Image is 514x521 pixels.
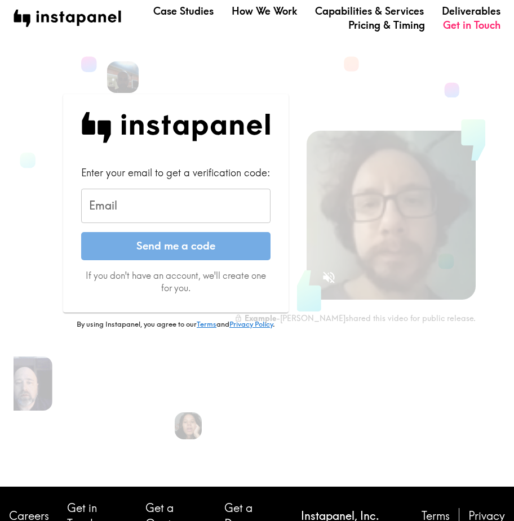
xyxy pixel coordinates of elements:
p: If you don't have an account, we'll create one for you. [81,269,271,295]
a: Case Studies [153,4,214,18]
a: Terms [197,319,216,328]
a: Get in Touch [443,18,500,32]
button: Sound is off [317,265,341,290]
div: Enter your email to get a verification code: [81,166,271,180]
a: Deliverables [442,4,500,18]
p: By using Instapanel, you agree to our and . [63,319,289,329]
img: instapanel [14,10,121,27]
a: Capabilities & Services [315,4,424,18]
a: Pricing & Timing [348,18,425,32]
img: Kelly [175,412,202,439]
a: How We Work [232,4,297,18]
img: Instapanel [81,112,271,143]
a: Privacy Policy [229,319,273,328]
div: - [PERSON_NAME] shared this video for public release. [234,313,476,323]
img: Ari [107,61,139,93]
b: Example [245,313,276,323]
button: Send me a code [81,232,271,260]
